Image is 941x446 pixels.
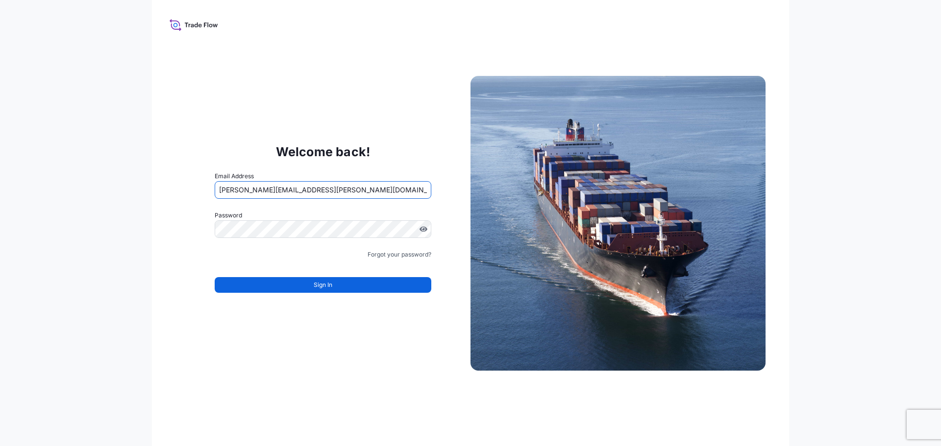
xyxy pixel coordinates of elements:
img: Ship illustration [470,76,766,371]
p: Welcome back! [276,144,371,160]
a: Forgot your password? [368,250,431,259]
input: example@gmail.com [215,181,431,199]
label: Password [215,211,431,220]
button: Show password [420,225,427,233]
label: Email Address [215,171,254,181]
span: Sign In [314,280,332,290]
button: Sign In [215,277,431,293]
